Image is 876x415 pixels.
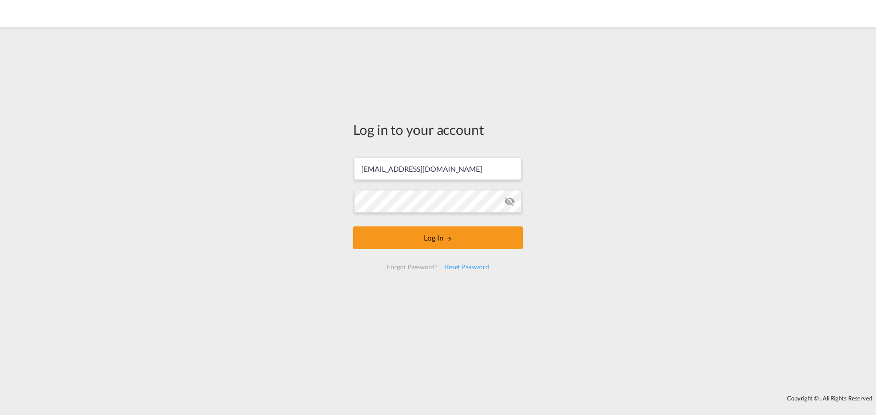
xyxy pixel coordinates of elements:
[353,226,523,249] button: LOGIN
[354,157,521,180] input: Enter email/phone number
[441,259,493,275] div: Reset Password
[353,120,523,139] div: Log in to your account
[383,259,441,275] div: Forgot Password?
[504,196,515,207] md-icon: icon-eye-off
